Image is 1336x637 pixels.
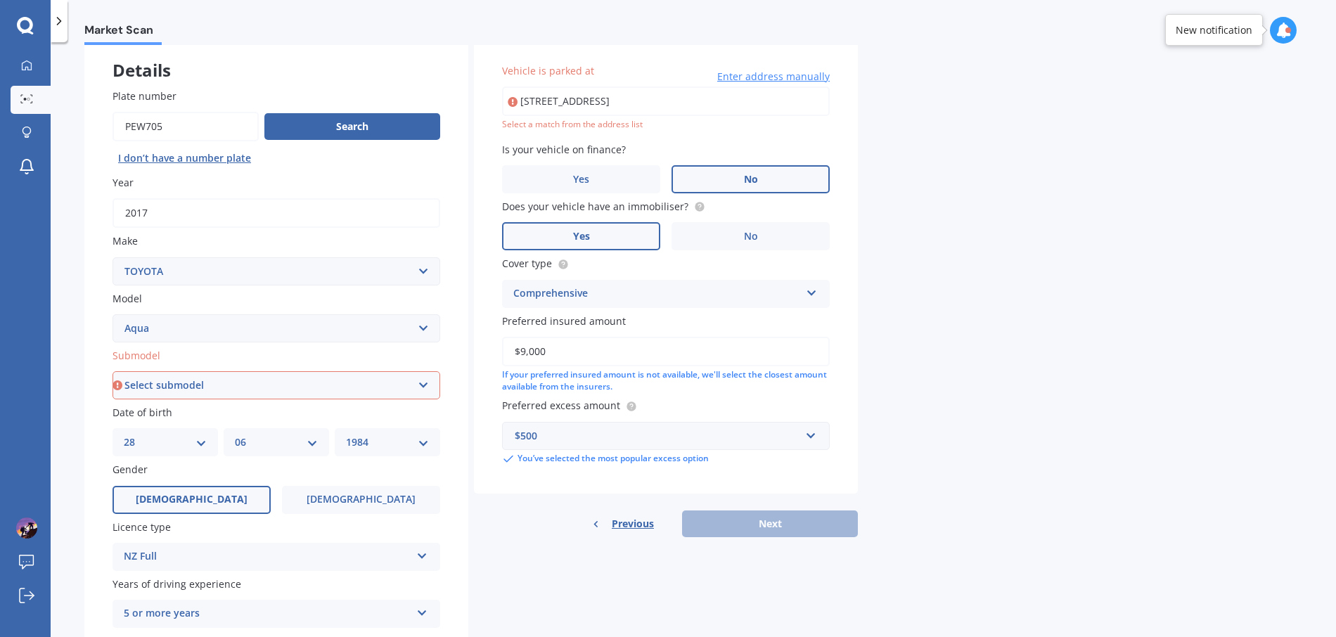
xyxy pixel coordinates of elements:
[113,147,257,169] button: I don’t have a number plate
[113,292,142,305] span: Model
[502,143,626,156] span: Is your vehicle on finance?
[513,285,800,302] div: Comprehensive
[515,428,800,444] div: $500
[84,23,162,42] span: Market Scan
[502,119,830,131] div: Select a match from the address list
[502,64,594,77] span: Vehicle is parked at
[124,548,411,565] div: NZ Full
[113,89,176,103] span: Plate number
[113,577,241,591] span: Years of driving experience
[502,337,830,366] input: Enter amount
[573,231,590,243] span: Yes
[612,513,654,534] span: Previous
[502,369,830,393] div: If your preferred insured amount is not available, we'll select the closest amount available from...
[136,494,248,506] span: [DEMOGRAPHIC_DATA]
[502,86,830,116] input: Enter address
[307,494,416,506] span: [DEMOGRAPHIC_DATA]
[573,174,589,186] span: Yes
[264,113,440,140] button: Search
[113,406,172,419] span: Date of birth
[113,176,134,189] span: Year
[744,231,758,243] span: No
[502,453,830,465] div: You’ve selected the most popular excess option
[502,257,552,271] span: Cover type
[502,314,626,328] span: Preferred insured amount
[113,463,148,477] span: Gender
[502,399,620,413] span: Preferred excess amount
[113,112,259,141] input: Enter plate number
[113,235,138,248] span: Make
[502,200,688,213] span: Does your vehicle have an immobiliser?
[744,174,758,186] span: No
[124,605,411,622] div: 5 or more years
[84,35,468,77] div: Details
[1176,23,1252,37] div: New notification
[113,520,171,534] span: Licence type
[113,198,440,228] input: YYYY
[717,70,830,84] span: Enter address manually
[113,349,160,362] span: Submodel
[16,517,37,539] img: ACg8ocKlEjKWzLG7J7g6xLupt9Q1r4hPZDOhajCIzB2c3Ww39JA=s96-c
